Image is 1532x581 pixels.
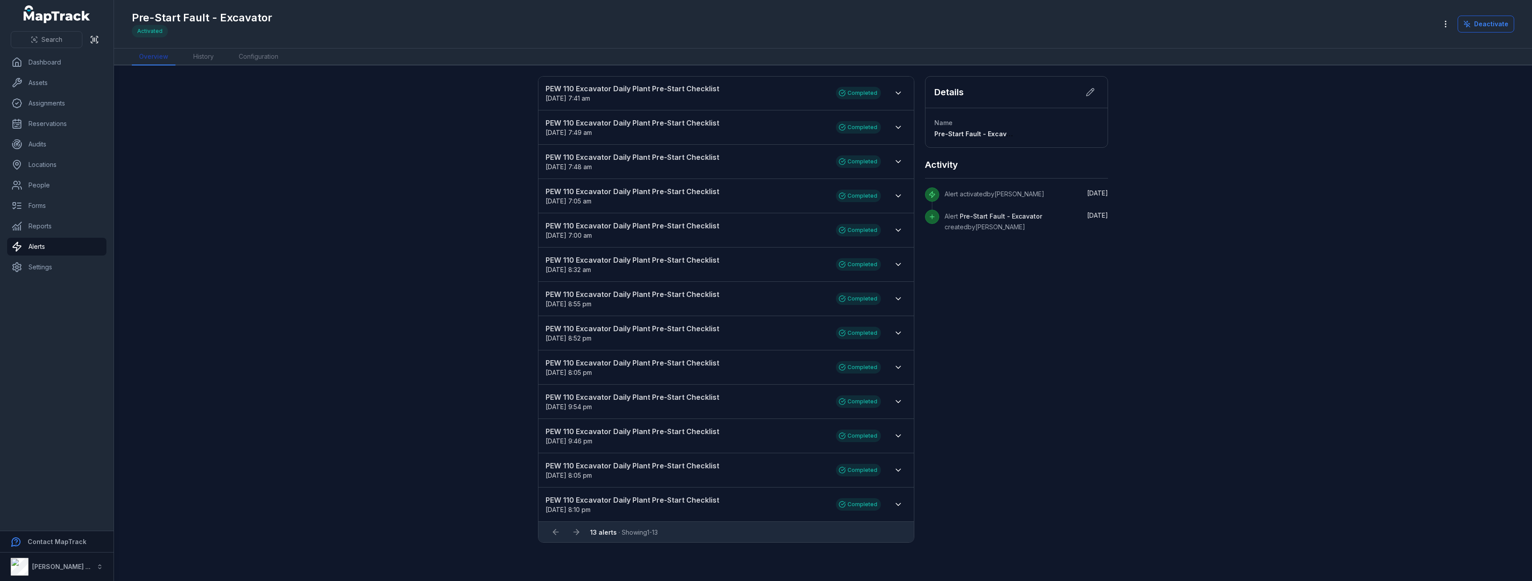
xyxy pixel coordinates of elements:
strong: PEW 110 Excavator Daily Plant Pre-Start Checklist [546,152,827,163]
a: Assignments [7,94,106,112]
a: MapTrack [24,5,90,23]
span: Name [934,119,953,126]
a: PEW 110 Excavator Daily Plant Pre-Start Checklist[DATE] 8:05 pm [546,358,827,377]
div: Completed [836,258,881,271]
span: Alert created by [PERSON_NAME] [945,212,1042,231]
span: [DATE] [1087,211,1108,219]
h2: Activity [925,158,958,171]
strong: PEW 110 Excavator Daily Plant Pre-Start Checklist [546,289,827,300]
time: 9/1/2025, 8:32:23 AM [546,266,591,273]
button: Search [11,31,82,48]
span: [DATE] 8:32 am [546,266,591,273]
a: Dashboard [7,53,106,71]
time: 6/30/2025, 9:46:58 PM [546,437,592,445]
span: Alert activated by [PERSON_NAME] [945,190,1044,198]
a: Reservations [7,115,106,133]
a: PEW 110 Excavator Daily Plant Pre-Start Checklist[DATE] 8:05 pm [546,460,827,480]
a: PEW 110 Excavator Daily Plant Pre-Start Checklist[DATE] 8:55 pm [546,289,827,309]
a: Forms [7,197,106,215]
a: People [7,176,106,194]
time: 7/7/2025, 8:05:04 PM [546,369,592,376]
span: [DATE] 7:49 am [546,129,592,136]
button: Deactivate [1458,16,1514,33]
div: Activated [132,25,168,37]
div: Completed [836,395,881,408]
a: PEW 110 Excavator Daily Plant Pre-Start Checklist[DATE] 9:46 pm [546,426,827,446]
a: PEW 110 Excavator Daily Plant Pre-Start Checklist[DATE] 8:32 am [546,255,827,274]
div: Completed [836,87,881,99]
div: Completed [836,361,881,374]
time: 5/8/2025, 11:44:14 AM [1087,211,1108,219]
h1: Pre-Start Fault - Excavator [132,11,272,25]
span: [DATE] 8:05 pm [546,471,592,479]
a: PEW 110 Excavator Daily Plant Pre-Start Checklist[DATE] 7:00 am [546,220,827,240]
time: 5/8/2025, 11:49:49 AM [1087,189,1108,197]
div: Completed [836,464,881,476]
a: Alerts [7,238,106,256]
a: PEW 110 Excavator Daily Plant Pre-Start Checklist[DATE] 7:41 am [546,83,827,103]
a: PEW 110 Excavator Daily Plant Pre-Start Checklist[DATE] 7:05 am [546,186,827,206]
a: PEW 110 Excavator Daily Plant Pre-Start Checklist[DATE] 9:54 pm [546,392,827,411]
span: [DATE] 7:41 am [546,94,590,102]
a: Overview [132,49,175,65]
div: Completed [836,293,881,305]
span: [DATE] 7:48 am [546,163,592,171]
strong: PEW 110 Excavator Daily Plant Pre-Start Checklist [546,83,827,94]
span: [DATE] 8:10 pm [546,506,591,513]
a: Locations [7,156,106,174]
span: [DATE] 8:05 pm [546,369,592,376]
span: [DATE] [1087,189,1108,197]
div: Completed [836,224,881,236]
time: 9/11/2025, 7:41:06 AM [546,94,590,102]
a: Assets [7,74,106,92]
time: 9/3/2025, 7:05:17 AM [546,197,591,205]
time: 7/15/2025, 8:55:43 PM [546,300,591,308]
div: Completed [836,498,881,511]
time: 6/3/2025, 8:05:46 PM [546,471,592,479]
span: · Showing 1 - 13 [590,528,658,536]
span: [DATE] 9:46 pm [546,437,592,445]
time: 6/2/2025, 8:10:01 PM [546,506,591,513]
time: 9/2/2025, 7:00:23 AM [546,232,592,239]
strong: PEW 110 Excavator Daily Plant Pre-Start Checklist [546,460,827,471]
strong: Contact MapTrack [28,538,86,545]
a: Audits [7,135,106,153]
strong: PEW 110 Excavator Daily Plant Pre-Start Checklist [546,323,827,334]
a: Configuration [232,49,285,65]
span: [DATE] 7:05 am [546,197,591,205]
span: [DATE] 8:55 pm [546,300,591,308]
div: Completed [836,155,881,168]
strong: PEW 110 Excavator Daily Plant Pre-Start Checklist [546,426,827,437]
strong: PEW 110 Excavator Daily Plant Pre-Start Checklist [546,358,827,368]
strong: PEW 110 Excavator Daily Plant Pre-Start Checklist [546,392,827,402]
a: PEW 110 Excavator Daily Plant Pre-Start Checklist[DATE] 7:48 am [546,152,827,171]
time: 9/3/2025, 7:48:39 AM [546,163,592,171]
strong: 13 alerts [590,528,617,536]
a: Settings [7,258,106,276]
a: History [186,49,221,65]
strong: PEW 110 Excavator Daily Plant Pre-Start Checklist [546,118,827,128]
time: 7/3/2025, 9:54:00 PM [546,403,592,410]
strong: PEW 110 Excavator Daily Plant Pre-Start Checklist [546,186,827,197]
strong: PEW 110 Excavator Daily Plant Pre-Start Checklist [546,255,827,265]
strong: PEW 110 Excavator Daily Plant Pre-Start Checklist [546,495,827,505]
div: Completed [836,190,881,202]
span: Search [41,35,62,44]
a: Reports [7,217,106,235]
span: [DATE] 8:52 pm [546,334,591,342]
strong: PEW 110 Excavator Daily Plant Pre-Start Checklist [546,220,827,231]
time: 7/14/2025, 8:52:35 PM [546,334,591,342]
a: PEW 110 Excavator Daily Plant Pre-Start Checklist[DATE] 8:52 pm [546,323,827,343]
span: Pre-Start Fault - Excavator [960,212,1042,220]
span: Pre-Start Fault - Excavator [934,130,1019,138]
strong: [PERSON_NAME] Group [32,563,105,570]
span: [DATE] 9:54 pm [546,403,592,410]
h2: Details [934,86,964,98]
time: 9/4/2025, 7:49:11 AM [546,129,592,136]
div: Completed [836,430,881,442]
div: Completed [836,327,881,339]
span: [DATE] 7:00 am [546,232,592,239]
a: PEW 110 Excavator Daily Plant Pre-Start Checklist[DATE] 8:10 pm [546,495,827,514]
a: PEW 110 Excavator Daily Plant Pre-Start Checklist[DATE] 7:49 am [546,118,827,137]
div: Completed [836,121,881,134]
